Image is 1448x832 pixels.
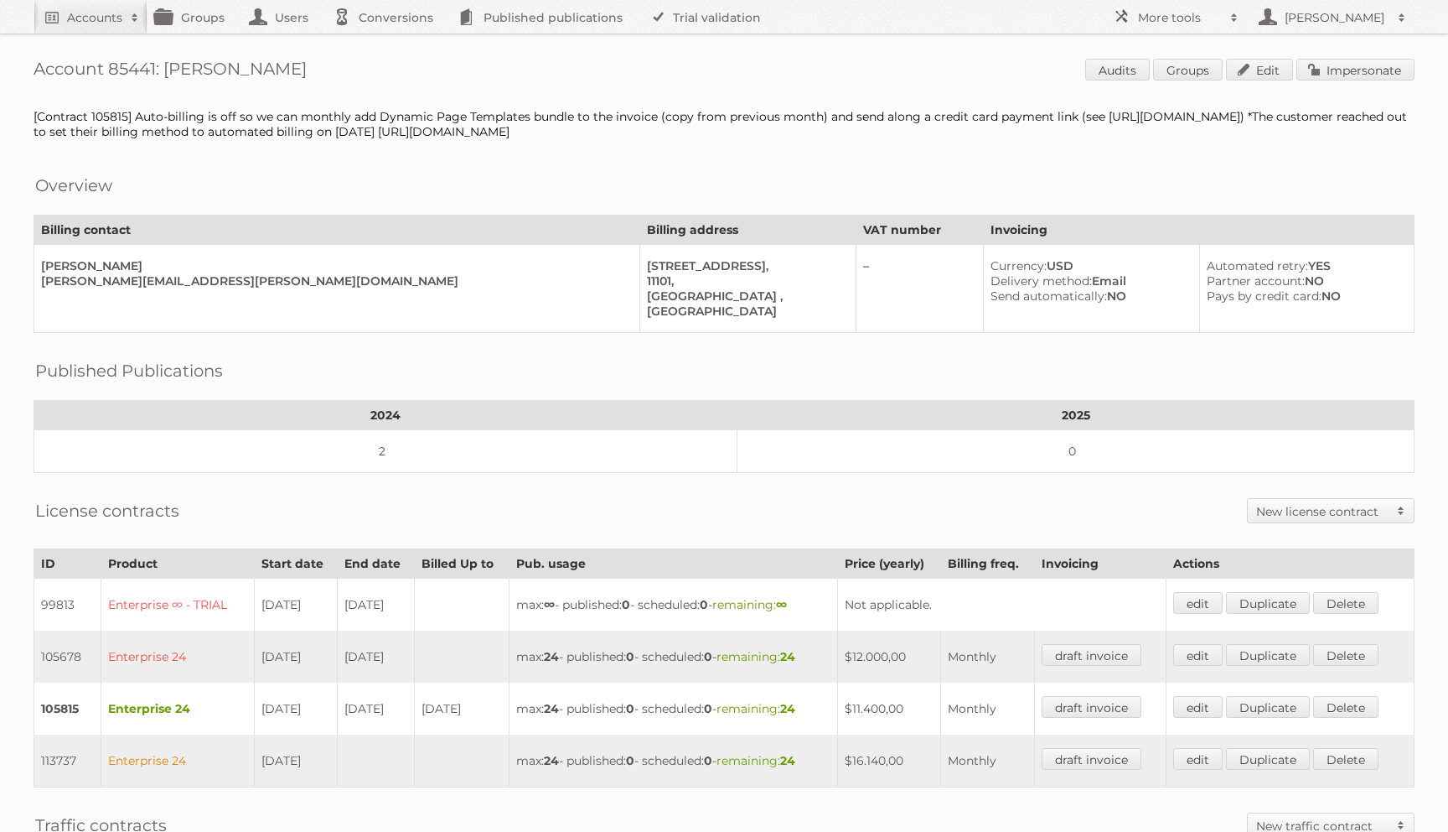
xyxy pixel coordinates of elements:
[35,498,179,523] h2: License contracts
[1256,503,1389,520] h2: New license contract
[647,258,842,273] div: [STREET_ADDRESS],
[647,273,842,289] div: 11101,
[101,549,254,579] th: Product
[101,735,254,788] td: Enterprise 24
[1296,59,1414,81] a: Impersonate
[1313,644,1378,666] a: Delete
[35,173,112,198] h2: Overview
[254,549,338,579] th: Start date
[509,683,838,735] td: max: - published: - scheduled: -
[34,683,101,735] td: 105815
[509,579,838,632] td: max: - published: - scheduled: -
[415,549,509,579] th: Billed Up to
[716,649,795,664] span: remaining:
[34,631,101,683] td: 105678
[1042,696,1141,718] a: draft invoice
[990,289,1107,304] span: Send automatically:
[35,358,223,383] h2: Published Publications
[1389,499,1414,523] span: Toggle
[737,401,1414,430] th: 2025
[940,683,1034,735] td: Monthly
[990,273,1092,289] span: Delivery method:
[41,258,626,273] div: [PERSON_NAME]
[856,245,984,333] td: –
[1207,273,1400,289] div: NO
[1226,592,1310,614] a: Duplicate
[544,649,559,664] strong: 24
[1207,273,1305,289] span: Partner account:
[838,683,941,735] td: $11.400,00
[338,631,415,683] td: [DATE]
[544,597,555,612] strong: ∞
[415,683,509,735] td: [DATE]
[716,753,795,768] span: remaining:
[712,597,787,612] span: remaining:
[1207,258,1400,273] div: YES
[1153,59,1223,81] a: Groups
[990,258,1186,273] div: USD
[626,649,634,664] strong: 0
[990,289,1186,304] div: NO
[1166,549,1414,579] th: Actions
[776,597,787,612] strong: ∞
[838,579,1166,632] td: Not applicable.
[1034,549,1166,579] th: Invoicing
[101,683,254,735] td: Enterprise 24
[940,549,1034,579] th: Billing freq.
[509,631,838,683] td: max: - published: - scheduled: -
[1313,592,1378,614] a: Delete
[254,579,338,632] td: [DATE]
[838,549,941,579] th: Price (yearly)
[647,304,842,319] div: [GEOGRAPHIC_DATA]
[1313,696,1378,718] a: Delete
[254,683,338,735] td: [DATE]
[1042,644,1141,666] a: draft invoice
[1042,748,1141,770] a: draft invoice
[639,216,856,245] th: Billing address
[838,631,941,683] td: $12.000,00
[101,579,254,632] td: Enterprise ∞ - TRIAL
[704,701,712,716] strong: 0
[1248,499,1414,523] a: New license contract
[1207,289,1321,304] span: Pays by credit card:
[704,649,712,664] strong: 0
[34,401,737,430] th: 2024
[1226,748,1310,770] a: Duplicate
[101,631,254,683] td: Enterprise 24
[1226,59,1293,81] a: Edit
[254,631,338,683] td: [DATE]
[1138,9,1222,26] h2: More tools
[700,597,708,612] strong: 0
[626,701,634,716] strong: 0
[983,216,1414,245] th: Invoicing
[990,258,1047,273] span: Currency:
[647,289,842,304] div: [GEOGRAPHIC_DATA] ,
[544,753,559,768] strong: 24
[338,683,415,735] td: [DATE]
[940,735,1034,788] td: Monthly
[1226,644,1310,666] a: Duplicate
[34,579,101,632] td: 99813
[1173,748,1223,770] a: edit
[940,631,1034,683] td: Monthly
[544,701,559,716] strong: 24
[1173,592,1223,614] a: edit
[34,549,101,579] th: ID
[1226,696,1310,718] a: Duplicate
[626,753,634,768] strong: 0
[338,549,415,579] th: End date
[254,735,338,788] td: [DATE]
[338,579,415,632] td: [DATE]
[34,59,1414,84] h1: Account 85441: [PERSON_NAME]
[1085,59,1150,81] a: Audits
[780,701,795,716] strong: 24
[67,9,122,26] h2: Accounts
[34,735,101,788] td: 113737
[1207,258,1308,273] span: Automated retry:
[704,753,712,768] strong: 0
[34,430,737,473] td: 2
[1173,696,1223,718] a: edit
[716,701,795,716] span: remaining:
[509,549,838,579] th: Pub. usage
[622,597,630,612] strong: 0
